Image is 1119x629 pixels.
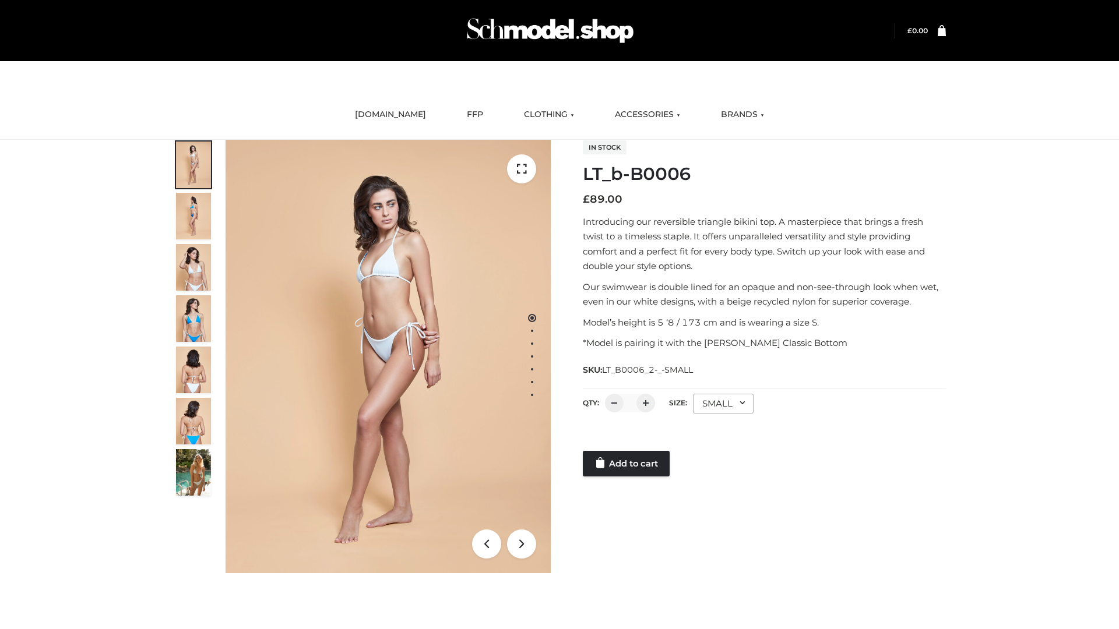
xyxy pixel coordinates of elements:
[583,214,946,274] p: Introducing our reversible triangle bikini top. A masterpiece that brings a fresh twist to a time...
[669,398,687,407] label: Size:
[176,347,211,393] img: ArielClassicBikiniTop_CloudNine_AzureSky_OW114ECO_7-scaled.jpg
[583,193,590,206] span: £
[602,365,693,375] span: LT_B0006_2-_-SMALL
[907,26,928,35] a: £0.00
[583,193,622,206] bdi: 89.00
[515,102,583,128] a: CLOTHING
[583,315,946,330] p: Model’s height is 5 ‘8 / 173 cm and is wearing a size S.
[176,398,211,444] img: ArielClassicBikiniTop_CloudNine_AzureSky_OW114ECO_8-scaled.jpg
[907,26,912,35] span: £
[907,26,928,35] bdi: 0.00
[583,335,946,351] p: *Model is pairing it with the [PERSON_NAME] Classic Bottom
[606,102,689,128] a: ACCESSORIES
[583,140,627,154] span: In stock
[583,363,694,377] span: SKU:
[583,451,670,476] a: Add to cart
[693,394,754,414] div: SMALL
[458,102,492,128] a: FFP
[176,449,211,496] img: Arieltop_CloudNine_AzureSky2.jpg
[176,244,211,291] img: ArielClassicBikiniTop_CloudNine_AzureSky_OW114ECO_3-scaled.jpg
[346,102,435,128] a: [DOMAIN_NAME]
[583,164,946,185] h1: LT_b-B0006
[176,142,211,188] img: ArielClassicBikiniTop_CloudNine_AzureSky_OW114ECO_1-scaled.jpg
[712,102,773,128] a: BRANDS
[176,193,211,239] img: ArielClassicBikiniTop_CloudNine_AzureSky_OW114ECO_2-scaled.jpg
[226,140,551,573] img: ArielClassicBikiniTop_CloudNine_AzureSky_OW114ECO_1
[176,295,211,342] img: ArielClassicBikiniTop_CloudNine_AzureSky_OW114ECO_4-scaled.jpg
[463,8,638,54] img: Schmodel Admin 964
[583,280,946,309] p: Our swimwear is double lined for an opaque and non-see-through look when wet, even in our white d...
[583,398,599,407] label: QTY:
